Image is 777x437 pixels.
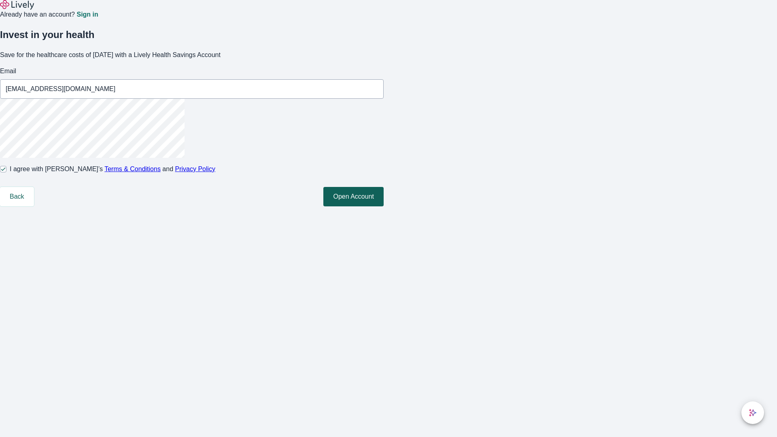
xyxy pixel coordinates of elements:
span: I agree with [PERSON_NAME]’s and [10,164,215,174]
a: Terms & Conditions [104,165,161,172]
svg: Lively AI Assistant [749,409,757,417]
a: Sign in [76,11,98,18]
button: Open Account [323,187,384,206]
a: Privacy Policy [175,165,216,172]
button: chat [741,401,764,424]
